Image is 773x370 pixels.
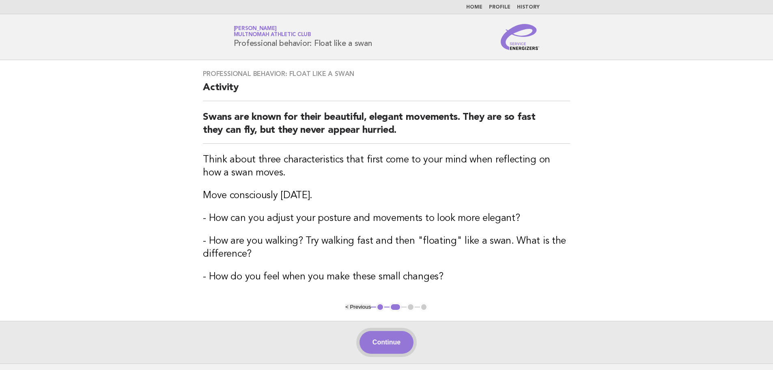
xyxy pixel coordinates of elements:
[203,70,570,78] h3: Professional behavior: Float like a swan
[203,154,570,180] h3: Think about three characteristics that first come to your mind when reflecting on how a swan moves.
[517,5,540,10] a: History
[345,304,371,310] button: < Previous
[203,189,570,202] h3: Move consciously [DATE].
[203,270,570,283] h3: - How do you feel when you make these small changes?
[360,331,413,354] button: Continue
[203,81,570,101] h2: Activity
[466,5,482,10] a: Home
[390,303,401,311] button: 2
[501,24,540,50] img: Service Energizers
[203,111,570,144] h2: Swans are known for their beautiful, elegant movements. They are so fast they can fly, but they n...
[234,26,372,48] h1: Professional behavior: Float like a swan
[203,212,570,225] h3: - How can you adjust your posture and movements to look more elegant?
[203,235,570,261] h3: - How are you walking? Try walking fast and then "floating" like a swan. What is the difference?
[234,26,311,37] a: [PERSON_NAME]Multnomah Athletic Club
[489,5,510,10] a: Profile
[234,32,311,38] span: Multnomah Athletic Club
[376,303,384,311] button: 1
